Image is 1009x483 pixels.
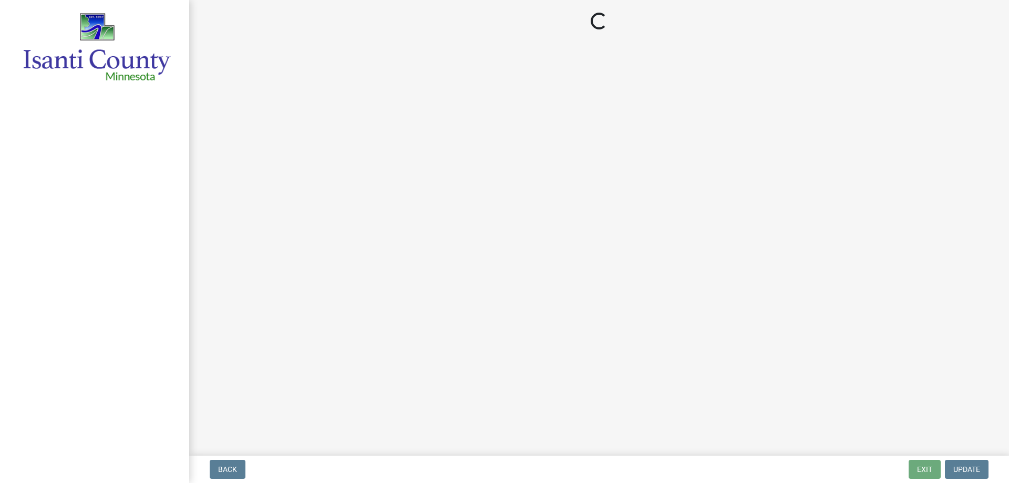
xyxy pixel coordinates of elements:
[218,465,237,474] span: Back
[953,465,980,474] span: Update
[21,11,172,83] img: Isanti County, Minnesota
[909,460,941,479] button: Exit
[210,460,245,479] button: Back
[945,460,989,479] button: Update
